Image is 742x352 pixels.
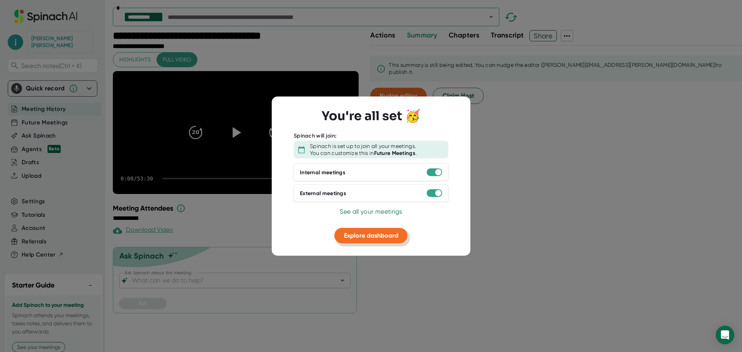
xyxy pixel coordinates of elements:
[335,228,408,243] button: Explore dashboard
[340,207,402,216] button: See all your meetings
[322,109,420,123] h3: You're all set 🥳
[374,150,416,156] b: Future Meetings
[340,208,402,215] span: See all your meetings
[300,169,345,176] div: Internal meetings
[344,232,398,239] span: Explore dashboard
[300,190,346,197] div: External meetings
[310,143,416,150] div: Spinach is set up to join all your meetings.
[310,150,417,156] div: You can customize this in .
[294,132,337,139] div: Spinach will join:
[716,326,734,344] div: Open Intercom Messenger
